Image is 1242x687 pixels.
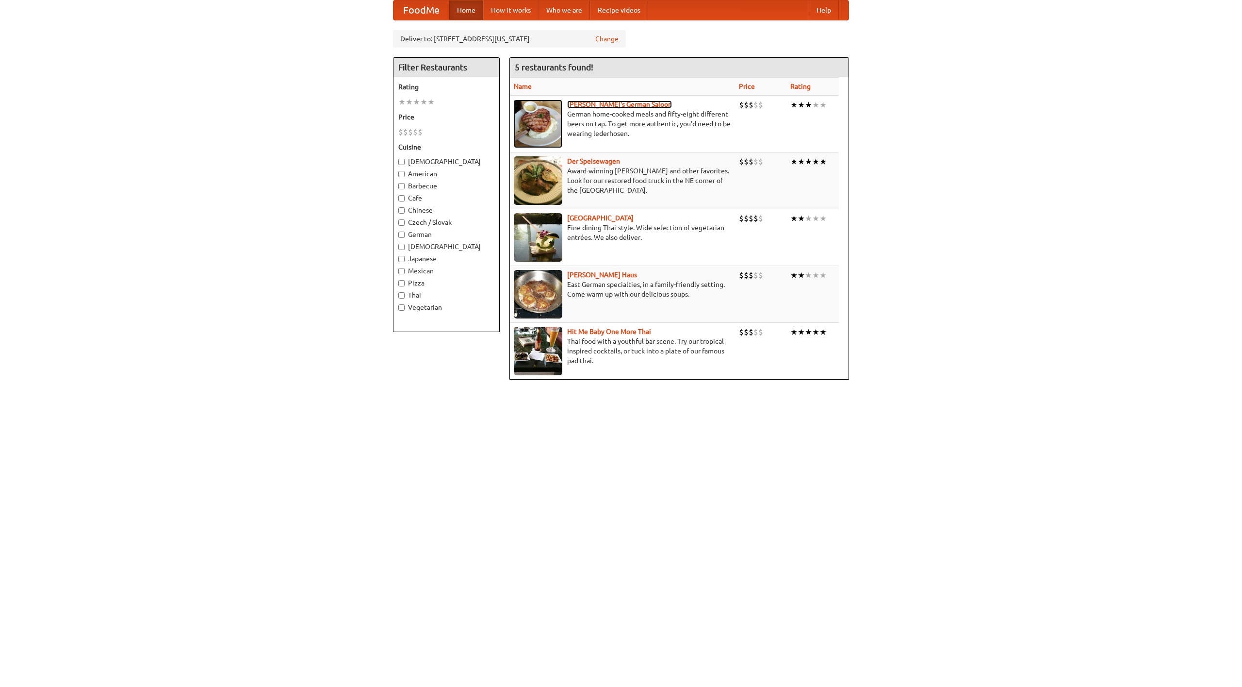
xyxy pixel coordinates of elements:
li: $ [758,327,763,337]
li: $ [739,213,744,224]
input: Japanese [398,256,405,262]
li: $ [398,127,403,137]
li: $ [758,270,763,281]
li: ★ [798,156,805,167]
input: American [398,171,405,177]
ng-pluralize: 5 restaurants found! [515,63,593,72]
li: ★ [805,270,812,281]
li: ★ [805,327,812,337]
h5: Rating [398,82,494,92]
a: Rating [790,83,811,90]
p: Thai food with a youthful bar scene. Try our tropical inspired cocktails, or tuck into a plate of... [514,336,731,366]
li: $ [403,127,408,137]
li: ★ [819,156,827,167]
li: ★ [812,100,819,110]
input: [DEMOGRAPHIC_DATA] [398,244,405,250]
a: [PERSON_NAME] Haus [567,271,637,279]
a: [GEOGRAPHIC_DATA] [567,214,634,222]
label: Thai [398,290,494,300]
li: $ [744,156,749,167]
li: $ [739,270,744,281]
li: $ [413,127,418,137]
li: ★ [819,213,827,224]
p: East German specialties, in a family-friendly setting. Come warm up with our delicious soups. [514,280,731,299]
input: [DEMOGRAPHIC_DATA] [398,159,405,165]
input: Chinese [398,207,405,214]
label: Mexican [398,266,494,276]
b: Hit Me Baby One More Thai [567,328,651,335]
label: Japanese [398,254,494,264]
h5: Price [398,112,494,122]
input: Barbecue [398,183,405,189]
li: ★ [812,270,819,281]
a: Home [449,0,483,20]
input: Pizza [398,280,405,286]
li: $ [418,127,423,137]
li: $ [744,100,749,110]
li: ★ [790,213,798,224]
li: ★ [798,327,805,337]
li: ★ [790,100,798,110]
p: Award-winning [PERSON_NAME] and other favorites. Look for our restored food truck in the NE corne... [514,166,731,195]
input: Mexican [398,268,405,274]
input: Czech / Slovak [398,219,405,226]
li: ★ [790,156,798,167]
input: Cafe [398,195,405,201]
a: Help [809,0,839,20]
label: [DEMOGRAPHIC_DATA] [398,157,494,167]
div: Deliver to: [STREET_ADDRESS][US_STATE] [393,30,626,48]
li: ★ [819,100,827,110]
li: $ [749,327,753,337]
h4: Filter Restaurants [393,58,499,77]
a: Price [739,83,755,90]
a: FoodMe [393,0,449,20]
li: ★ [413,97,420,107]
li: ★ [420,97,427,107]
li: ★ [790,270,798,281]
li: $ [739,327,744,337]
label: Chinese [398,205,494,215]
label: [DEMOGRAPHIC_DATA] [398,242,494,251]
a: [PERSON_NAME]'s German Saloon [567,101,672,108]
a: Change [595,34,619,44]
li: ★ [790,327,798,337]
img: babythai.jpg [514,327,562,375]
li: $ [739,100,744,110]
p: German home-cooked meals and fifty-eight different beers on tap. To get more authentic, you'd nee... [514,109,731,138]
p: Fine dining Thai-style. Wide selection of vegetarian entrées. We also deliver. [514,223,731,242]
li: ★ [819,327,827,337]
h5: Cuisine [398,142,494,152]
li: $ [749,213,753,224]
li: $ [753,213,758,224]
li: ★ [812,213,819,224]
label: Barbecue [398,181,494,191]
a: Who we are [539,0,590,20]
li: $ [749,100,753,110]
input: Thai [398,292,405,299]
li: ★ [798,213,805,224]
img: esthers.jpg [514,100,562,148]
li: $ [758,213,763,224]
a: Der Speisewagen [567,157,620,165]
a: How it works [483,0,539,20]
li: $ [753,270,758,281]
label: Cafe [398,193,494,203]
li: ★ [805,213,812,224]
li: $ [753,100,758,110]
label: American [398,169,494,179]
a: Name [514,83,532,90]
img: satay.jpg [514,213,562,262]
li: $ [744,270,749,281]
li: $ [749,270,753,281]
li: $ [739,156,744,167]
li: $ [744,213,749,224]
li: ★ [805,156,812,167]
li: ★ [819,270,827,281]
li: $ [408,127,413,137]
li: $ [758,100,763,110]
li: ★ [805,100,812,110]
